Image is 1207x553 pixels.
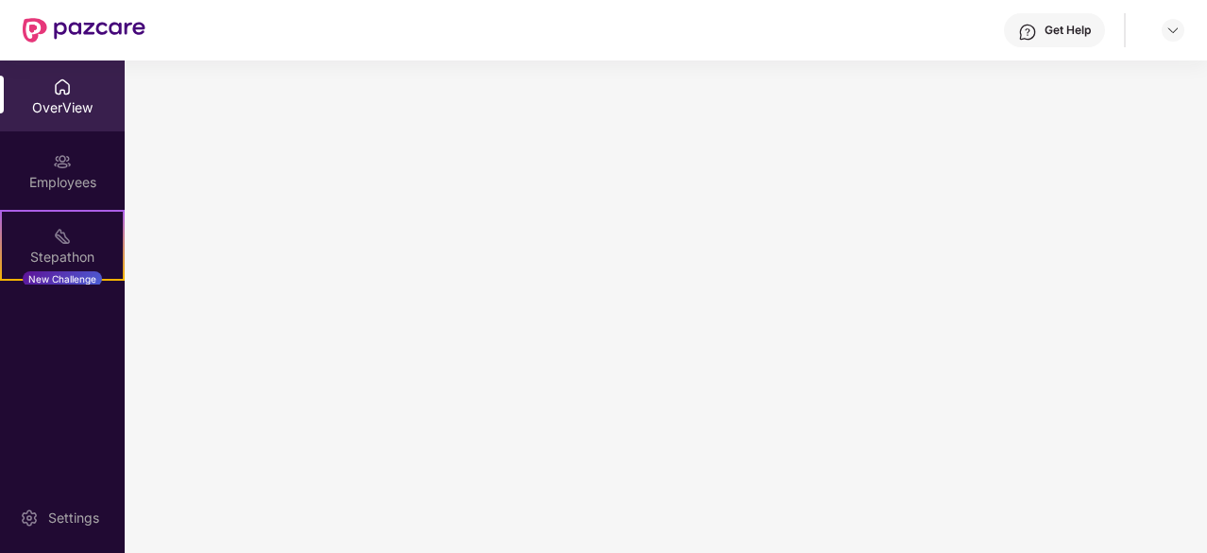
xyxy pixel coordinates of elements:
[23,18,145,43] img: New Pazcare Logo
[23,271,102,286] div: New Challenge
[1045,23,1091,38] div: Get Help
[53,152,72,171] img: svg+xml;base64,PHN2ZyBpZD0iRW1wbG95ZWVzIiB4bWxucz0iaHR0cDovL3d3dy53My5vcmcvMjAwMC9zdmciIHdpZHRoPS...
[1018,23,1037,42] img: svg+xml;base64,PHN2ZyBpZD0iSGVscC0zMngzMiIgeG1sbnM9Imh0dHA6Ly93d3cudzMub3JnLzIwMDAvc3ZnIiB3aWR0aD...
[53,78,72,96] img: svg+xml;base64,PHN2ZyBpZD0iSG9tZSIgeG1sbnM9Imh0dHA6Ly93d3cudzMub3JnLzIwMDAvc3ZnIiB3aWR0aD0iMjAiIG...
[2,248,123,267] div: Stepathon
[42,509,105,527] div: Settings
[20,509,39,527] img: svg+xml;base64,PHN2ZyBpZD0iU2V0dGluZy0yMHgyMCIgeG1sbnM9Imh0dHA6Ly93d3cudzMub3JnLzIwMDAvc3ZnIiB3aW...
[1165,23,1181,38] img: svg+xml;base64,PHN2ZyBpZD0iRHJvcGRvd24tMzJ4MzIiIHhtbG5zPSJodHRwOi8vd3d3LnczLm9yZy8yMDAwL3N2ZyIgd2...
[53,227,72,246] img: svg+xml;base64,PHN2ZyB4bWxucz0iaHR0cDovL3d3dy53My5vcmcvMjAwMC9zdmciIHdpZHRoPSIyMSIgaGVpZ2h0PSIyMC...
